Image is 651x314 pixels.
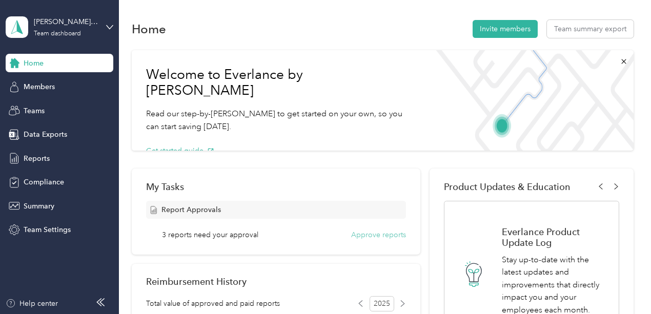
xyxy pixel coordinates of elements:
[24,201,54,212] span: Summary
[146,181,406,192] div: My Tasks
[473,20,538,38] button: Invite members
[351,229,406,240] button: Approve reports
[502,226,608,248] h1: Everlance Product Update Log
[34,31,81,37] div: Team dashboard
[24,224,71,235] span: Team Settings
[24,81,55,92] span: Members
[146,276,247,287] h2: Reimbursement History
[34,16,98,27] div: [PERSON_NAME][EMAIL_ADDRESS][PERSON_NAME][DOMAIN_NAME]
[161,204,221,215] span: Report Approvals
[162,229,258,240] span: 3 reports need your approval
[24,153,50,164] span: Reports
[6,298,58,309] button: Help center
[444,181,571,192] span: Product Updates & Education
[146,108,414,133] p: Read our step-by-[PERSON_NAME] to get started on your own, so you can start saving [DATE].
[24,58,44,69] span: Home
[24,177,64,187] span: Compliance
[146,145,214,156] button: Get started guide
[146,298,280,309] span: Total value of approved and paid reports
[547,20,634,38] button: Team summary export
[24,106,45,116] span: Teams
[370,296,394,311] span: 2025
[146,67,414,99] h1: Welcome to Everlance by [PERSON_NAME]
[428,50,633,151] img: Welcome to everlance
[594,257,651,314] iframe: Everlance-gr Chat Button Frame
[24,129,67,140] span: Data Exports
[132,24,166,34] h1: Home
